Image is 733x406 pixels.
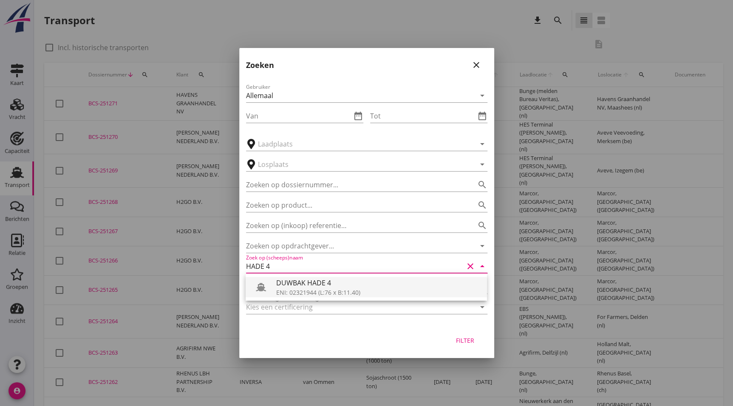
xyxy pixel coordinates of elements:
input: Zoeken op opdrachtgever... [246,239,464,253]
i: date_range [477,111,487,121]
div: Filter [453,336,477,345]
i: close [471,60,481,70]
button: Filter [447,333,484,348]
div: ENI: 02321944 (L:76 x B:11.40) [276,288,480,297]
i: arrow_drop_down [477,261,487,271]
input: Losplaats [258,158,464,171]
i: search [477,180,487,190]
div: Allemaal [246,92,273,99]
input: Tot [370,109,475,123]
i: search [477,200,487,210]
i: arrow_drop_down [477,90,487,101]
input: Zoeken op product... [246,198,464,212]
i: arrow_drop_down [477,159,487,169]
input: Zoeken op dossiernummer... [246,178,464,192]
input: Zoeken op (inkoop) referentie… [246,219,464,232]
i: arrow_drop_down [477,302,487,312]
input: Van [246,109,351,123]
i: clear [465,261,475,271]
i: search [477,220,487,231]
i: arrow_drop_down [477,241,487,251]
input: Zoek op (scheeps)naam [246,259,464,273]
div: DUWBAK HADE 4 [276,278,480,288]
input: Laadplaats [258,137,464,151]
i: date_range [353,111,363,121]
i: arrow_drop_down [477,139,487,149]
h2: Zoeken [246,59,274,71]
